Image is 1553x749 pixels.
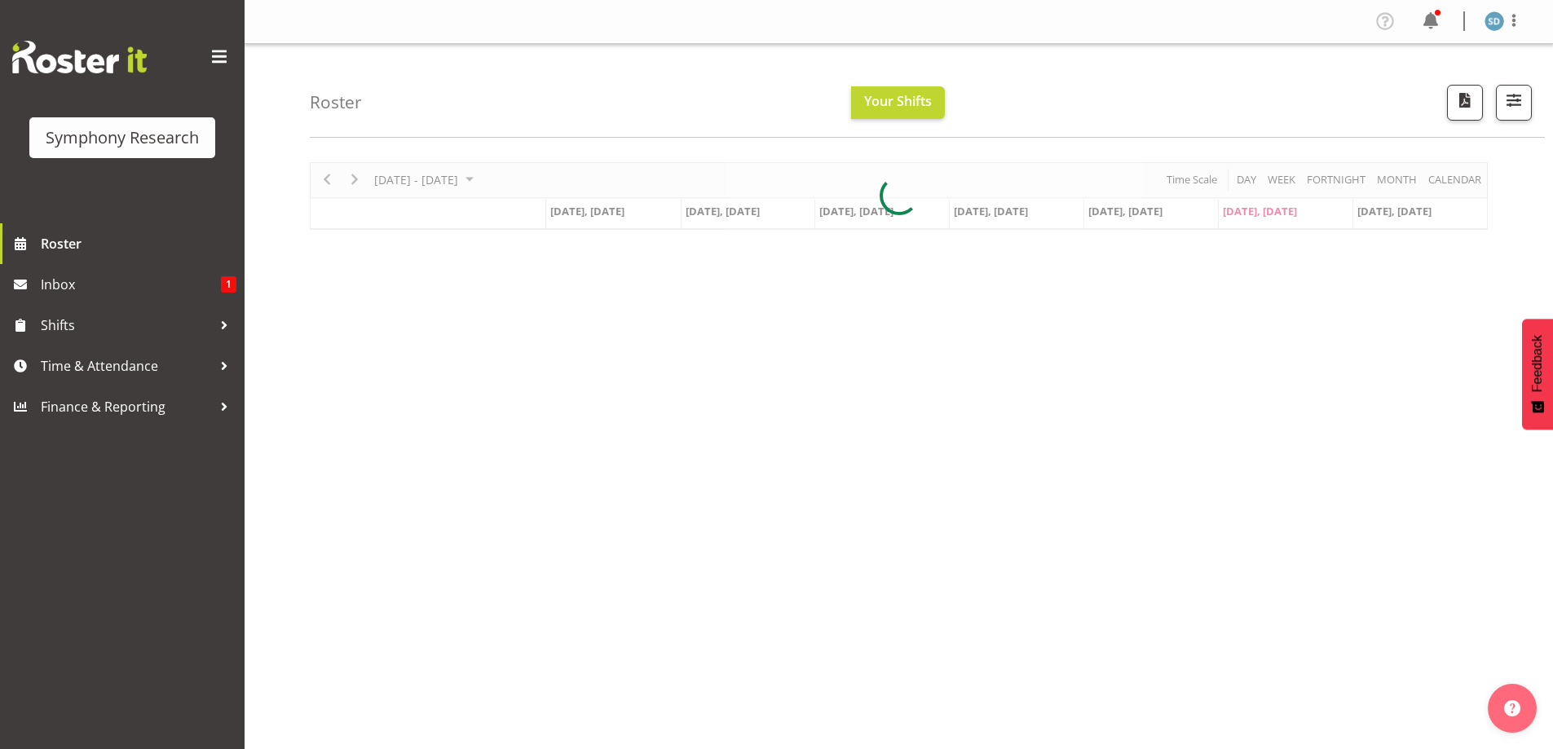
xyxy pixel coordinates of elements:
[41,354,212,378] span: Time & Attendance
[1447,85,1483,121] button: Download a PDF of the roster according to the set date range.
[41,272,221,297] span: Inbox
[12,41,147,73] img: Rosterit website logo
[1530,335,1545,392] span: Feedback
[1522,319,1553,430] button: Feedback - Show survey
[41,394,212,419] span: Finance & Reporting
[1504,700,1520,716] img: help-xxl-2.png
[41,231,236,256] span: Roster
[41,313,212,337] span: Shifts
[46,126,199,150] div: Symphony Research
[1496,85,1532,121] button: Filter Shifts
[864,92,932,110] span: Your Shifts
[1485,11,1504,31] img: shareen-davis1939.jpg
[851,86,945,119] button: Your Shifts
[310,93,362,112] h4: Roster
[221,276,236,293] span: 1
